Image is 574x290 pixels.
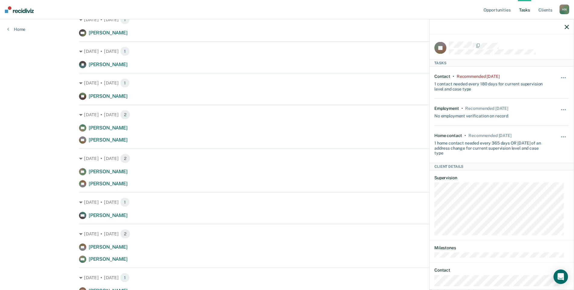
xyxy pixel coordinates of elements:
span: [PERSON_NAME] [89,93,128,99]
div: Open Intercom Messenger [553,269,568,284]
div: [DATE] • [DATE] [79,110,495,120]
dt: Milestones [434,245,569,250]
span: 1 [120,46,130,56]
div: H N [560,5,569,14]
div: [DATE] • [DATE] [79,197,495,207]
span: 1 [120,78,130,88]
div: [DATE] • [DATE] [79,46,495,56]
span: 1 [120,197,130,207]
span: [PERSON_NAME] [89,30,128,36]
div: [DATE] • [DATE] [79,78,495,88]
div: Recommended in 13 days [465,106,508,111]
div: Recommended 12 days ago [457,74,499,79]
span: 2 [120,154,130,163]
div: Contact [434,74,450,79]
span: [PERSON_NAME] [89,125,128,131]
img: Recidiviz [5,6,34,13]
span: 2 [120,110,130,120]
dt: Contact [434,268,569,273]
div: No employment verification on record [434,111,508,119]
div: • [461,106,463,111]
span: [PERSON_NAME] [89,212,128,218]
div: Employment [434,106,459,111]
div: Home contact [434,133,462,138]
div: [DATE] • [DATE] [79,229,495,239]
span: 1 [120,15,130,24]
div: Tasks [430,59,574,66]
div: • [465,133,466,138]
div: [DATE] • [DATE] [79,15,495,24]
div: [DATE] • [DATE] [79,154,495,163]
span: [PERSON_NAME] [89,137,128,143]
span: [PERSON_NAME] [89,169,128,174]
div: Client Details [430,163,574,170]
div: 1 contact needed every 180 days for current supervision level and case type [434,79,547,91]
span: [PERSON_NAME] [89,181,128,186]
a: Home [7,27,25,32]
div: [DATE] • [DATE] [79,273,495,282]
span: [PERSON_NAME] [89,256,128,262]
div: Recommended in 13 days [468,133,511,138]
div: • [453,74,454,79]
span: 2 [120,229,130,239]
span: [PERSON_NAME] [89,62,128,67]
div: 1 home contact needed every 365 days OR [DATE] of an address change for current supervision level... [434,138,547,155]
dt: Supervision [434,175,569,180]
span: 1 [120,273,130,282]
span: [PERSON_NAME] [89,244,128,250]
